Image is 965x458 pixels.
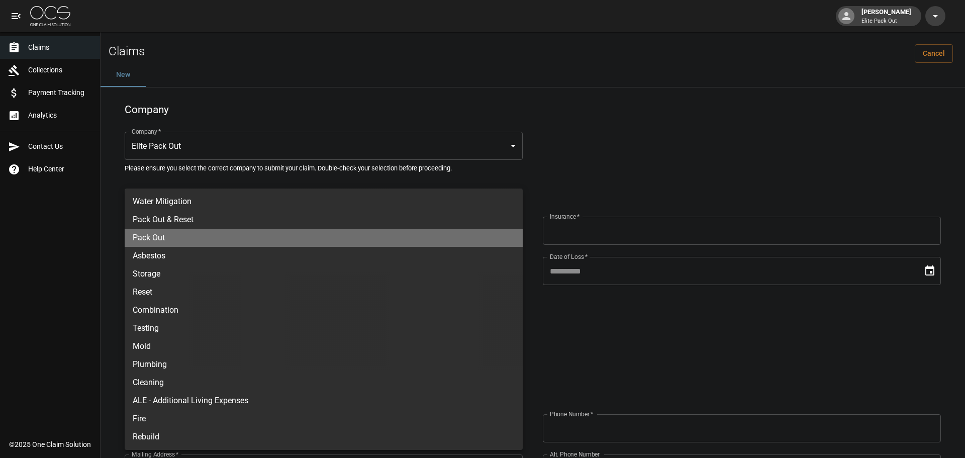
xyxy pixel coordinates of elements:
[125,283,523,301] li: Reset
[125,211,523,229] li: Pack Out & Reset
[125,355,523,374] li: Plumbing
[125,392,523,410] li: ALE - Additional Living Expenses
[125,247,523,265] li: Asbestos
[125,301,523,319] li: Combination
[125,337,523,355] li: Mold
[125,193,523,211] li: Water Mitigation
[125,265,523,283] li: Storage
[125,229,523,247] li: Pack Out
[125,319,523,337] li: Testing
[125,410,523,428] li: Fire
[125,374,523,392] li: Cleaning
[125,428,523,446] li: Rebuild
